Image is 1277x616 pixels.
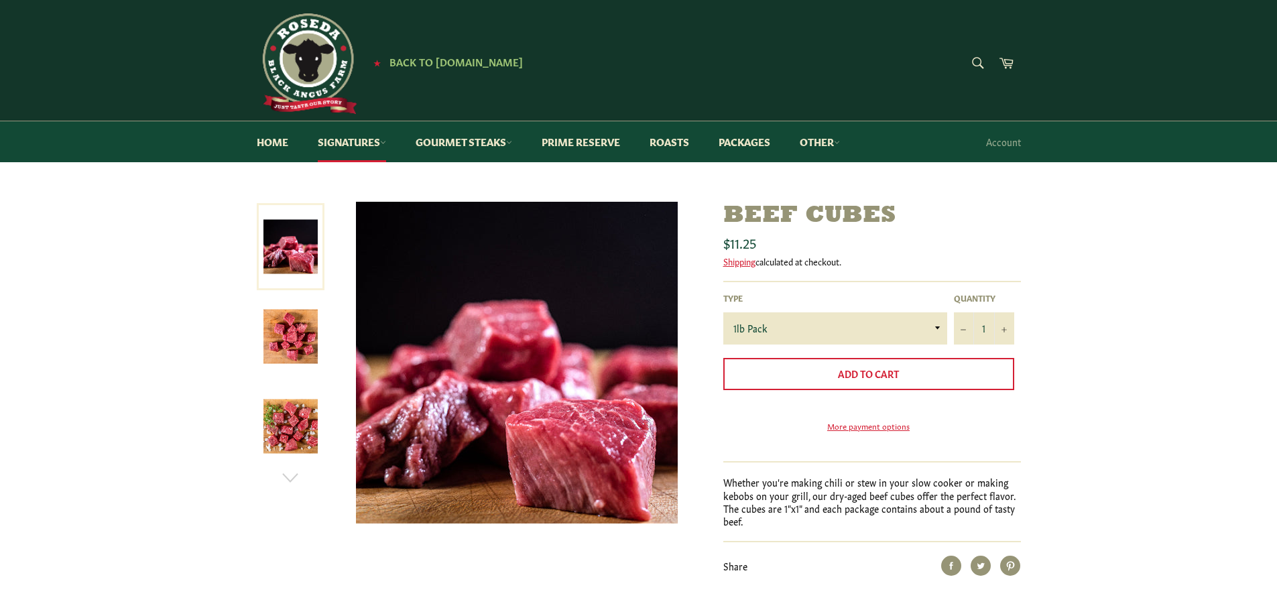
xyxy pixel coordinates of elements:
p: Whether you're making chili or stew in your slow cooker or making kebobs on your grill, our dry-a... [723,476,1021,528]
span: Back to [DOMAIN_NAME] [389,54,523,68]
a: Gourmet Steaks [402,121,526,162]
a: Shipping [723,255,755,267]
a: Account [979,122,1028,162]
h1: Beef Cubes [723,202,1021,231]
span: Share [723,559,747,572]
button: Reduce item quantity by one [954,312,974,345]
img: Roseda Beef [257,13,357,114]
img: Beef Cubes [263,399,318,454]
a: Roasts [636,121,703,162]
button: Add to Cart [723,358,1014,390]
a: Signatures [304,121,400,162]
a: Other [786,121,853,162]
div: calculated at checkout. [723,255,1021,267]
a: More payment options [723,420,1014,432]
span: ★ [373,57,381,68]
label: Type [723,292,947,304]
img: Beef Cubes [263,310,318,364]
button: Increase item quantity by one [994,312,1014,345]
a: Home [243,121,302,162]
span: $11.25 [723,233,756,251]
a: Prime Reserve [528,121,633,162]
span: Add to Cart [838,367,899,380]
a: Packages [705,121,784,162]
img: Beef Cubes [356,202,678,523]
a: ★ Back to [DOMAIN_NAME] [367,57,523,68]
label: Quantity [954,292,1014,304]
